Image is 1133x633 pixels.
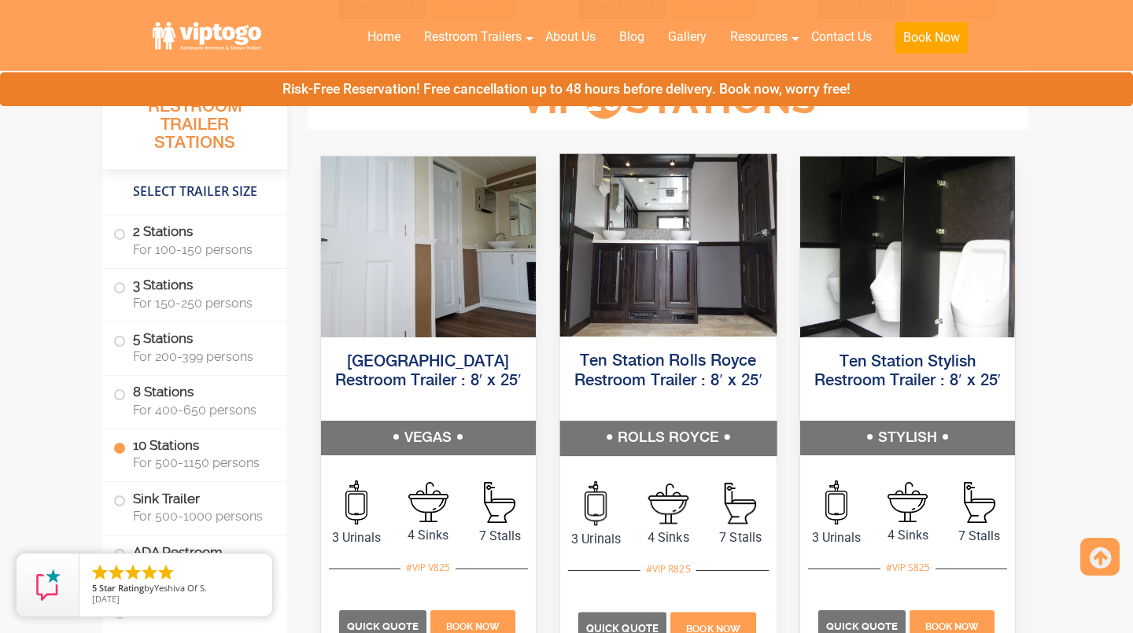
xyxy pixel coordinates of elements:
[559,421,776,455] h5: ROLLS ROYCE
[133,296,268,311] span: For 150-250 persons
[799,20,884,54] a: Contact Us
[400,558,456,578] div: #VIP V825
[154,582,207,594] span: Yeshiva Of S.
[908,618,997,633] a: Book Now
[496,79,840,122] h3: VIP Stations
[412,20,533,54] a: Restroom Trailers
[92,583,260,594] span: by
[321,528,393,547] span: 3 Urinals
[640,558,696,579] div: #VIP R825
[113,535,276,589] label: ADA Restroom Trailers
[825,480,847,524] img: an icon of urinal
[113,429,276,478] label: 10 Stations
[113,269,276,318] label: 3 Stations
[335,354,522,389] a: [GEOGRAPHIC_DATA] Restroom Trailer : 8′ x 25′
[113,215,276,264] label: 2 Stations
[347,620,419,632] span: Quick Quote
[585,480,607,525] img: an icon of urinal
[140,563,159,582] li: 
[800,528,872,547] span: 3 Urinals
[92,582,97,594] span: 5
[113,482,276,531] label: Sink Trailer
[559,529,632,548] span: 3 Urinals
[356,20,412,54] a: Home
[339,618,429,633] a: Quick Quote
[925,621,979,632] span: Book Now
[157,563,175,582] li: 
[429,618,518,633] a: Book Now
[607,20,656,54] a: Blog
[880,558,936,578] div: #VIP S825
[484,482,515,523] img: an icon of stall
[90,563,109,582] li: 
[133,455,268,470] span: For 500-1150 persons
[574,353,762,388] a: Ten Station Rolls Royce Restroom Trailer : 8′ x 25′
[943,527,1015,546] span: 7 Stalls
[113,376,276,425] label: 8 Stations
[446,621,500,632] span: Book Now
[800,156,1015,337] img: A front view of trailer booth with ten restrooms, and two doors with male and female sign on them
[818,618,908,633] a: Quick Quote
[559,153,776,336] img: A front view of trailer booth with ten restrooms, and two doors with male and female sign on them
[888,482,928,522] img: an icon of sink
[113,322,276,371] label: 5 Stations
[632,528,704,547] span: 4 Sinks
[656,20,718,54] a: Gallery
[133,349,268,364] span: For 200-399 persons
[321,156,536,337] img: A front view of trailer booth with ten restrooms, and two doors with male and female sign on them
[124,563,142,582] li: 
[345,480,367,524] img: an icon of urinal
[884,20,980,63] a: Book Now
[872,526,943,545] span: 4 Sinks
[648,483,688,524] img: an icon of sink
[964,482,995,523] img: an icon of stall
[133,403,268,418] span: For 400-650 persons
[533,20,607,54] a: About Us
[321,421,536,455] h5: VEGAS
[464,527,536,546] span: 7 Stalls
[704,528,777,547] span: 7 Stalls
[408,482,448,522] img: an icon of sink
[102,177,287,207] h4: Select Trailer Size
[92,593,120,605] span: [DATE]
[800,421,1015,455] h5: STYLISH
[133,509,268,524] span: For 500-1000 persons
[826,620,898,632] span: Quick Quote
[895,22,968,53] button: Book Now
[107,563,126,582] li: 
[725,482,756,524] img: an icon of stall
[718,20,799,54] a: Resources
[99,582,144,594] span: Star Rating
[102,75,287,169] h3: All Portable Restroom Trailer Stations
[393,526,464,545] span: 4 Sinks
[133,242,268,257] span: For 100-150 persons
[814,354,1001,389] a: Ten Station Stylish Restroom Trailer : 8′ x 25′
[32,569,64,601] img: Review Rating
